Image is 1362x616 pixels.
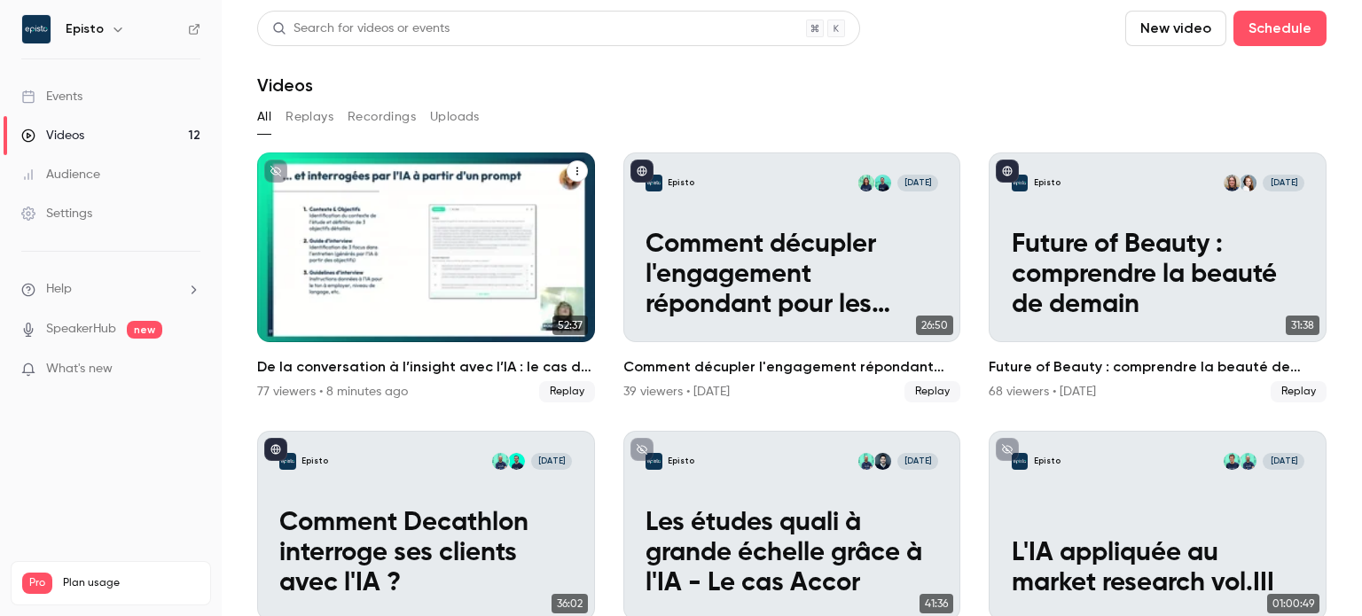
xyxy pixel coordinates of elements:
span: What's new [46,360,113,378]
button: published [630,160,654,183]
span: [DATE] [531,453,572,470]
img: Jérémy Lefebvre [492,453,509,470]
span: Help [46,280,72,299]
button: unpublished [996,438,1019,461]
img: Les études quali à grande échelle grâce à l'IA - Le cas Accor [646,453,662,470]
span: 52:37 [552,316,588,335]
span: [DATE] [897,453,938,470]
div: Videos [21,127,84,144]
span: 01:00:49 [1267,594,1319,613]
li: help-dropdown-opener [21,280,200,299]
a: Comment décupler l'engagement répondant pour les études banques & assurancesEpistoRémi DelhoumeAx... [623,152,961,402]
li: Future of Beauty : comprendre la beauté de demain [989,152,1327,402]
button: unpublished [630,438,654,461]
span: Replay [1271,381,1327,402]
p: Episto [668,456,694,467]
img: Axelle Baude [858,175,875,191]
span: 31:38 [1286,316,1319,335]
h2: Future of Beauty : comprendre la beauté de demain [989,356,1327,378]
span: [DATE] [1263,453,1303,470]
p: Episto [301,456,328,467]
h6: Episto [66,20,104,38]
div: Settings [21,205,92,222]
h1: Videos [257,74,313,96]
img: Jérémy Lefebvre [1240,453,1256,470]
button: published [996,160,1019,183]
a: Future of Beauty : comprendre la beauté de demainEpistoChloé ArjonaLéa Gangloff[DATE]Future of Be... [989,152,1327,402]
img: Rémi Delhoume [874,175,891,191]
p: Episto [1034,456,1061,467]
img: Future of Beauty : comprendre la beauté de demain [1012,175,1029,191]
p: Episto [1034,177,1061,189]
span: 41:36 [920,594,953,613]
section: Videos [257,11,1327,605]
p: Comment décupler l'engagement répondant pour les études banques & assurances [646,230,938,320]
div: Search for videos or events [272,19,450,38]
p: Les études quali à grande échelle grâce à l'IA - Le cas Accor [646,508,938,598]
img: Comment Decathlon interroge ses clients avec l'IA ? [279,453,296,470]
img: Chloé Arjona [1240,175,1256,191]
button: Replays [286,103,333,131]
button: published [264,438,287,461]
li: Comment décupler l'engagement répondant pour les études banques & assurances [623,152,961,402]
span: Pro [22,573,52,594]
img: Léa Gangloff [1224,175,1241,191]
button: All [257,103,271,131]
div: 68 viewers • [DATE] [989,383,1096,401]
div: 39 viewers • [DATE] [623,383,730,401]
span: 36:02 [552,594,588,613]
button: Recordings [348,103,416,131]
p: Episto [668,177,694,189]
button: New video [1125,11,1226,46]
img: Rémi Delhoume [508,453,525,470]
img: L'IA appliquée au market research vol.III [1012,453,1029,470]
p: L'IA appliquée au market research vol.III [1012,538,1304,598]
p: Comment Decathlon interroge ses clients avec l'IA ? [279,508,572,598]
a: 52:37De la conversation à l’insight avec l’IA : le cas de L'Oréal77 viewers • 8 minutes agoReplay [257,152,595,402]
li: De la conversation à l’insight avec l’IA : le cas de L'Oréal [257,152,595,402]
img: Comment décupler l'engagement répondant pour les études banques & assurances [646,175,662,191]
span: [DATE] [897,175,938,191]
span: 26:50 [916,316,953,335]
div: Audience [21,166,100,183]
img: Jérémy Lefebvre [858,453,875,470]
span: [DATE] [1263,175,1303,191]
h2: Comment décupler l'engagement répondant pour les études banques & assurances [623,356,961,378]
span: Replay [539,381,595,402]
img: Haitam Benabbou [874,453,891,470]
p: Future of Beauty : comprendre la beauté de demain [1012,230,1304,320]
span: Replay [904,381,960,402]
div: 77 viewers • 8 minutes ago [257,383,408,401]
img: Alexis Watine [1224,453,1241,470]
span: Plan usage [63,576,200,590]
button: unpublished [264,160,287,183]
span: new [127,321,162,339]
a: SpeakerHub [46,320,116,339]
h2: De la conversation à l’insight avec l’IA : le cas de L'Oréal [257,356,595,378]
img: Episto [22,15,51,43]
button: Uploads [430,103,480,131]
iframe: Noticeable Trigger [179,362,200,378]
button: Schedule [1233,11,1327,46]
div: Events [21,88,82,105]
